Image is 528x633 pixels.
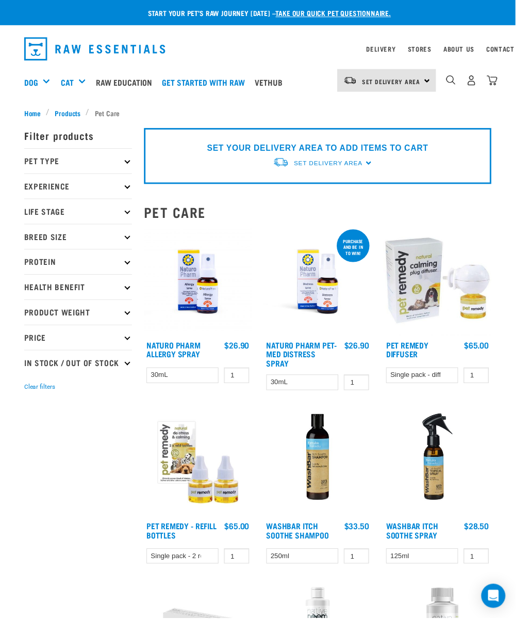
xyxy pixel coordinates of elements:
[163,64,258,105] a: Get started with Raw
[258,64,297,105] a: Vethub
[147,209,503,225] h2: Pet Care
[56,110,82,121] span: Products
[475,562,501,578] input: 1
[283,11,401,15] a: take our quick pet questionnaire.
[96,64,163,105] a: Raw Education
[375,48,405,52] a: Delivery
[454,48,486,52] a: About Us
[301,164,371,171] span: Set Delivery Area
[25,391,56,401] button: Clear filters
[475,534,501,543] div: $28.50
[25,358,135,384] p: In Stock / Out Of Stock
[498,48,527,52] a: Contact
[393,233,503,343] img: Pet Remedy
[25,38,169,62] img: Raw Essentials Logo
[25,126,135,152] p: Filter products
[499,77,509,88] img: home-icon@2x.png
[393,418,503,529] img: Wash Bar Itch Soothe Topical Spray
[25,78,39,90] a: Dog
[353,534,378,543] div: $33.50
[477,77,488,88] img: user.png
[230,534,255,543] div: $65.00
[25,203,135,229] p: Life Stage
[230,349,255,358] div: $26.90
[457,77,467,87] img: home-icon-1@2x.png
[25,110,47,121] a: Home
[150,536,222,550] a: Pet Remedy - Refill Bottles
[25,229,135,255] p: Breed Size
[270,418,381,529] img: Wash Bar Itch Soothe Shampoo
[475,349,501,358] div: $65.00
[25,178,135,203] p: Experience
[273,351,345,374] a: Naturo Pharm Pet-Med Distress Spray
[270,233,381,343] img: RE Product Shoot 2023 Nov8635
[371,82,431,85] span: Set Delivery Area
[147,233,258,343] img: 2023 AUG RE Product1728
[25,110,42,121] span: Home
[229,376,255,392] input: 1
[352,384,378,400] input: 1
[353,349,378,358] div: $26.90
[352,562,378,578] input: 1
[147,418,258,529] img: Pet remedy refills
[150,351,205,365] a: Naturo Pharm Allergy Spray
[273,536,337,550] a: WashBar Itch Soothe Shampoo
[395,536,449,550] a: WashBar Itch Soothe Spray
[16,34,511,66] nav: dropdown navigation
[25,255,135,281] p: Protein
[352,78,366,87] img: van-moving.png
[25,307,135,333] p: Product Weight
[493,598,518,623] div: Open Intercom Messenger
[25,110,503,121] nav: breadcrumbs
[25,152,135,178] p: Pet Type
[395,351,439,365] a: Pet Remedy Diffuser
[229,562,255,578] input: 1
[25,333,135,358] p: Price
[279,161,296,171] img: van-moving.png
[345,239,378,267] div: Purchase and be in to win!
[475,376,501,392] input: 1
[62,78,75,90] a: Cat
[418,48,442,52] a: Stores
[51,110,88,121] a: Products
[25,281,135,307] p: Health Benefit
[212,146,438,158] p: SET YOUR DELIVERY AREA TO ADD ITEMS TO CART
